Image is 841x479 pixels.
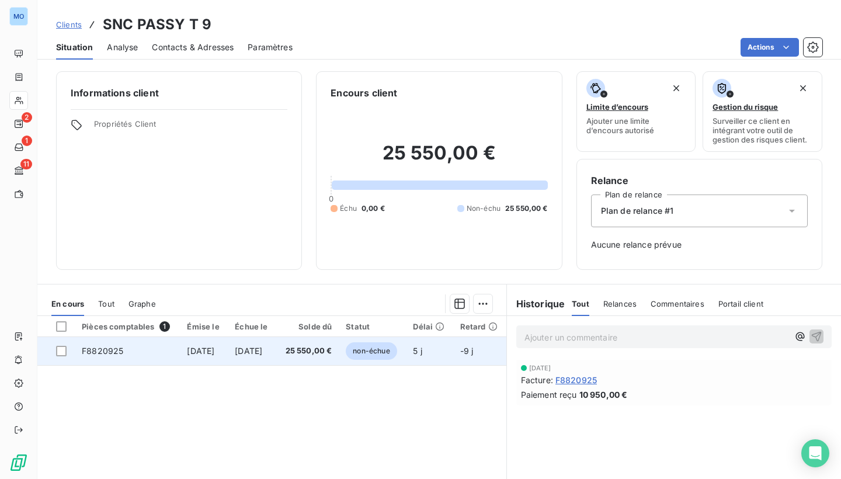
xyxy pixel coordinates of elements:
span: Limite d’encours [586,102,648,112]
span: 0,00 € [362,203,385,214]
span: Graphe [128,299,156,308]
span: Non-échu [467,203,501,214]
span: 25 550,00 € [505,203,548,214]
span: Contacts & Adresses [152,41,234,53]
span: F8820925 [555,374,597,386]
span: Échu [340,203,357,214]
span: 10 950,00 € [579,388,628,401]
div: Pièces comptables [82,321,173,332]
span: Facture : [521,374,553,386]
div: Open Intercom Messenger [801,439,829,467]
h6: Relance [591,173,808,188]
h6: Historique [507,297,565,311]
span: Tout [98,299,114,308]
span: En cours [51,299,84,308]
span: 0 [329,194,333,203]
span: Paiement reçu [521,388,577,401]
span: Clients [56,20,82,29]
div: Échue le [235,322,269,331]
span: Analyse [107,41,138,53]
span: Ajouter une limite d’encours autorisé [586,116,686,135]
span: Paramètres [248,41,293,53]
span: 11 [20,159,32,169]
h6: Informations client [71,86,287,100]
span: [DATE] [187,346,214,356]
span: Situation [56,41,93,53]
span: Gestion du risque [713,102,778,112]
div: Statut [346,322,399,331]
span: Relances [603,299,637,308]
span: -9 j [460,346,474,356]
div: Retard [460,322,499,331]
button: Limite d’encoursAjouter une limite d’encours autorisé [576,71,696,152]
button: Gestion du risqueSurveiller ce client en intégrant votre outil de gestion des risques client. [703,71,822,152]
button: Actions [741,38,799,57]
span: Commentaires [651,299,704,308]
span: Surveiller ce client en intégrant votre outil de gestion des risques client. [713,116,812,144]
span: Portail client [718,299,763,308]
h3: SNC PASSY T 9 [103,14,211,35]
span: 25 550,00 € [283,345,332,357]
span: 1 [22,136,32,146]
img: Logo LeanPay [9,453,28,472]
h6: Encours client [331,86,397,100]
div: Émise le [187,322,221,331]
span: Tout [572,299,589,308]
div: Solde dû [283,322,332,331]
span: [DATE] [235,346,262,356]
span: 5 j [413,346,422,356]
span: Plan de relance #1 [601,205,674,217]
h2: 25 550,00 € [331,141,547,176]
span: 1 [159,321,170,332]
span: Aucune relance prévue [591,239,808,251]
span: non-échue [346,342,397,360]
div: MO [9,7,28,26]
div: Délai [413,322,446,331]
span: [DATE] [529,365,551,372]
span: F8820925 [82,346,123,356]
a: Clients [56,19,82,30]
span: Propriétés Client [94,119,287,136]
span: 2 [22,112,32,123]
